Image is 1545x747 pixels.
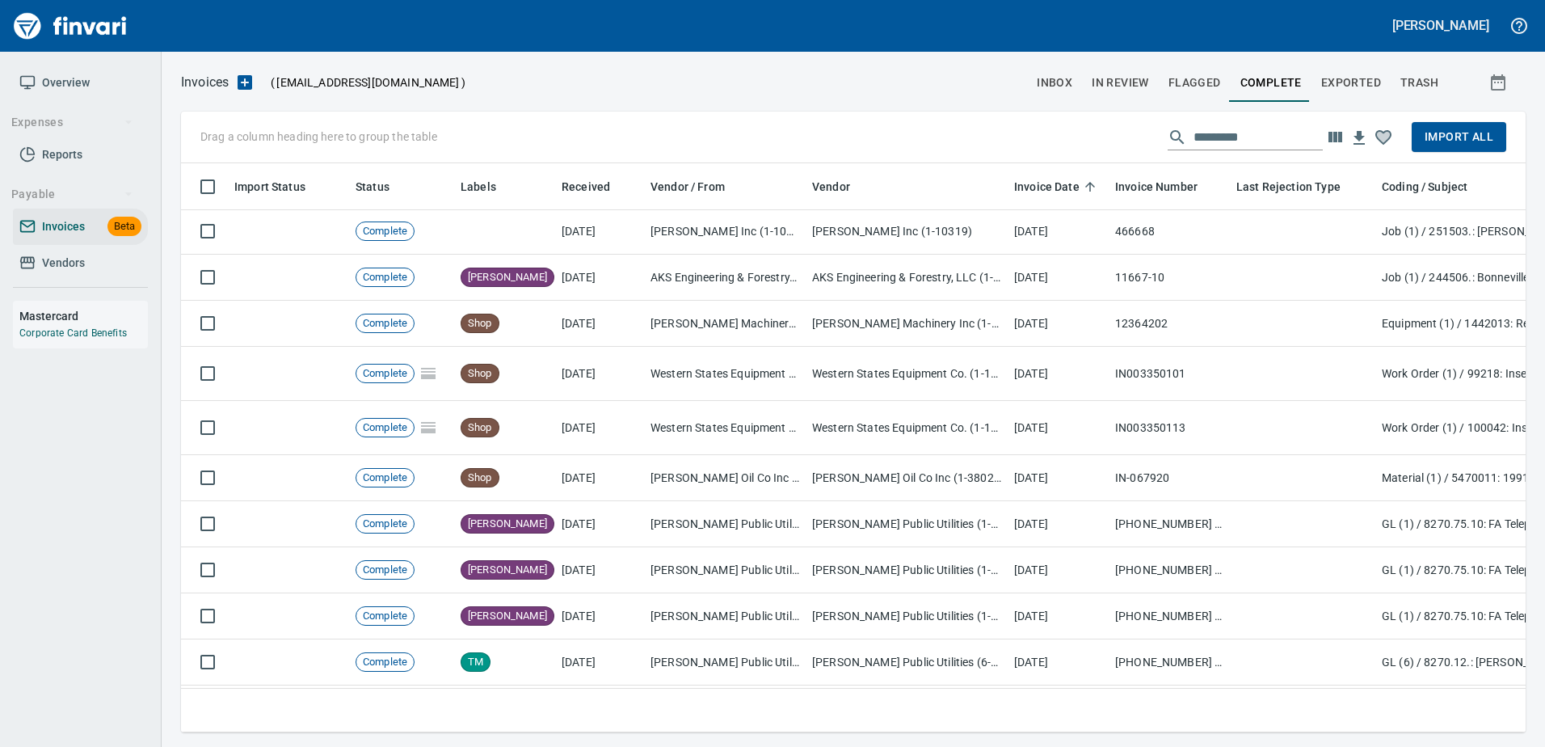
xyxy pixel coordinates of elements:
span: Overview [42,73,90,93]
td: [DATE] [555,209,644,255]
td: [DATE] [1008,593,1109,639]
td: [PERSON_NAME] Public Utilities (1-10204) [644,547,806,593]
span: Shop [461,471,499,486]
td: [PHONE_NUMBER] 0925 [1109,593,1230,639]
span: [PERSON_NAME] [461,609,554,624]
span: Last Rejection Type [1236,177,1362,196]
td: [PERSON_NAME] Machinery Inc (1-10774) [644,301,806,347]
td: [DATE] [555,301,644,347]
td: Western States Equipment Co. (1-11113) [644,401,806,455]
td: IN003350113 [1109,401,1230,455]
span: trash [1400,73,1438,93]
p: Drag a column heading here to group the table [200,129,437,145]
p: Invoices [181,73,229,92]
span: Reports [42,145,82,165]
span: Import Status [234,177,305,196]
span: Vendor / From [650,177,746,196]
span: Pages Split [415,366,442,379]
a: Reports [13,137,148,173]
span: Complete [356,270,414,285]
td: [PERSON_NAME] Public Utilities (6-10204) [806,639,1008,686]
td: 13237 [1109,686,1230,732]
nav: breadcrumb [181,73,229,92]
span: Received [562,177,610,196]
span: Import All [1425,127,1493,147]
span: Complete [356,366,414,382]
span: Expenses [11,112,133,133]
td: [DATE] [555,639,644,686]
span: TM [461,655,490,670]
button: Upload an Invoice [229,73,261,92]
button: Import All [1412,122,1506,152]
span: Complete [1240,73,1302,93]
a: InvoicesBeta [13,209,148,245]
span: Complete [356,316,414,331]
span: Invoice Date [1014,177,1101,196]
td: [PHONE_NUMBER] 0925 [1109,547,1230,593]
span: [EMAIL_ADDRESS][DOMAIN_NAME] [275,74,461,91]
a: Vendors [13,245,148,281]
td: 11667-10 [1109,255,1230,301]
span: Invoices [42,217,85,237]
span: Labels [461,177,496,196]
td: [PERSON_NAME] Inc (1-10319) [644,209,806,255]
img: Finvari [10,6,131,45]
td: AKS Engineering & Forestry, LLC (1-10029) [644,255,806,301]
td: [PERSON_NAME] Public Utilities (1-10204) [806,547,1008,593]
td: [DATE] [555,501,644,547]
span: Import Status [234,177,326,196]
span: Complete [356,517,414,532]
td: [DATE] [555,455,644,501]
td: 466668 [1109,209,1230,255]
td: [DATE] [1008,455,1109,501]
span: [PERSON_NAME] [461,270,554,285]
a: Corporate Card Benefits [19,327,127,339]
td: Western States Equipment Co. (1-11113) [644,347,806,401]
span: Complete [356,224,414,239]
td: [DATE] [1008,686,1109,732]
td: [PERSON_NAME] Public Utilities (1-10204) [806,501,1008,547]
td: 12364202 [1109,301,1230,347]
span: Last Rejection Type [1236,177,1341,196]
td: [DATE] [1008,401,1109,455]
td: [DATE] [555,255,644,301]
span: Status [356,177,410,196]
td: Tapani Trucking Inc (6-11002) [806,686,1008,732]
td: [DATE] [555,593,644,639]
td: IN003350101 [1109,347,1230,401]
td: [DATE] [555,547,644,593]
button: Expenses [5,108,140,137]
span: [PERSON_NAME] [461,563,554,578]
span: Exported [1321,73,1381,93]
span: Labels [461,177,517,196]
span: Vendors [42,253,85,273]
td: [PERSON_NAME] Public Utilities (1-10204) [644,593,806,639]
span: Payable [11,184,133,205]
td: [PERSON_NAME] Oil Co Inc (1-38025) [644,455,806,501]
span: Complete [356,420,414,436]
button: Download table [1347,126,1371,150]
span: Invoice Date [1014,177,1080,196]
span: Coding / Subject [1382,177,1467,196]
span: Invoice Number [1115,177,1198,196]
td: Western States Equipment Co. (1-11113) [806,401,1008,455]
button: Payable [5,179,140,209]
td: Western States Equipment Co. (1-11113) [806,347,1008,401]
span: Shop [461,316,499,331]
td: [DATE] [1008,501,1109,547]
td: [PERSON_NAME] Public Utilities (6-10204) [644,639,806,686]
button: Choose columns to display [1323,125,1347,150]
td: [PERSON_NAME] Oil Co Inc (1-38025) [806,455,1008,501]
span: Received [562,177,631,196]
td: [PERSON_NAME] Public Utilities (1-10204) [806,593,1008,639]
td: [DATE] [1008,255,1109,301]
span: In Review [1092,73,1149,93]
td: [DATE] [1008,209,1109,255]
span: Complete [356,609,414,624]
td: [PERSON_NAME] Inc (1-10319) [806,209,1008,255]
span: Vendor [812,177,850,196]
span: Coding / Subject [1382,177,1488,196]
span: [PERSON_NAME] [461,517,554,532]
span: Complete [356,471,414,486]
a: Overview [13,65,148,101]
